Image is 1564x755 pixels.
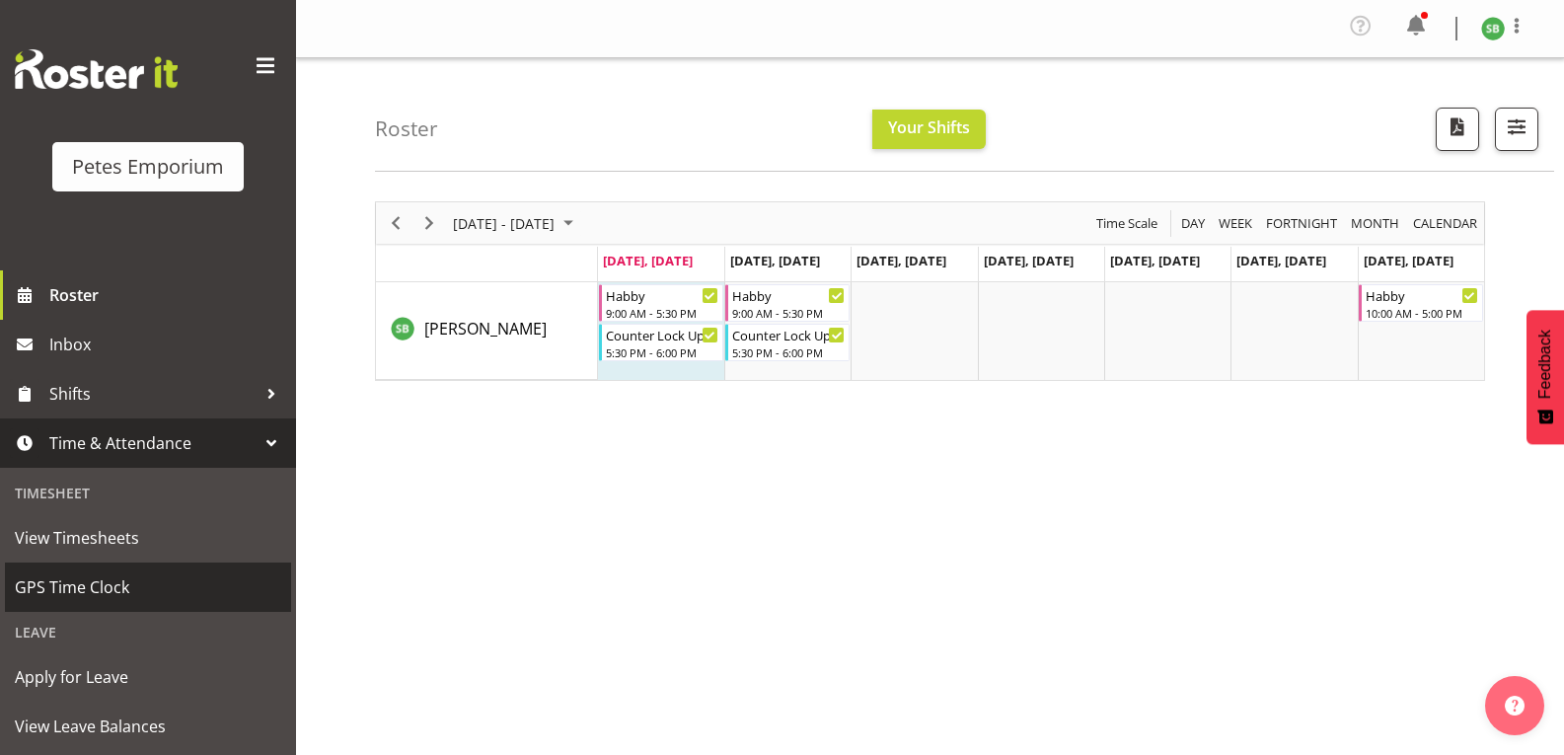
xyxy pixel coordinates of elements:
[984,252,1074,269] span: [DATE], [DATE]
[732,344,845,360] div: 5:30 PM - 6:00 PM
[888,116,970,138] span: Your Shifts
[15,712,281,741] span: View Leave Balances
[603,252,693,269] span: [DATE], [DATE]
[5,513,291,563] a: View Timesheets
[732,285,845,305] div: Habby
[599,284,723,322] div: Stephanie Burdan"s event - Habby Begin From Monday, September 8, 2025 at 9:00:00 AM GMT+12:00 End...
[49,428,257,458] span: Time & Attendance
[732,325,845,344] div: Counter Lock Up
[1364,252,1453,269] span: [DATE], [DATE]
[1366,285,1478,305] div: Habby
[375,117,438,140] h4: Roster
[15,572,281,602] span: GPS Time Clock
[725,284,850,322] div: Stephanie Burdan"s event - Habby Begin From Tuesday, September 9, 2025 at 9:00:00 AM GMT+12:00 En...
[1263,211,1341,236] button: Fortnight
[376,282,598,380] td: Stephanie Burdan resource
[1366,305,1478,321] div: 10:00 AM - 5:00 PM
[49,379,257,409] span: Shifts
[1264,211,1339,236] span: Fortnight
[1527,310,1564,444] button: Feedback - Show survey
[72,152,224,182] div: Petes Emporium
[1411,211,1479,236] span: calendar
[599,324,723,361] div: Stephanie Burdan"s event - Counter Lock Up Begin From Monday, September 8, 2025 at 5:30:00 PM GMT...
[1110,252,1200,269] span: [DATE], [DATE]
[424,318,547,340] span: [PERSON_NAME]
[725,324,850,361] div: Stephanie Burdan"s event - Counter Lock Up Begin From Tuesday, September 9, 2025 at 5:30:00 PM GM...
[1481,17,1505,40] img: stephanie-burden9828.jpg
[412,202,446,244] div: Next
[606,285,718,305] div: Habby
[1349,211,1401,236] span: Month
[5,612,291,652] div: Leave
[598,282,1484,380] table: Timeline Week of September 8, 2025
[416,211,443,236] button: Next
[451,211,557,236] span: [DATE] - [DATE]
[450,211,582,236] button: September 08 - 14, 2025
[383,211,410,236] button: Previous
[15,49,178,89] img: Rosterit website logo
[1505,696,1525,716] img: help-xxl-2.png
[606,305,718,321] div: 9:00 AM - 5:30 PM
[1495,108,1538,151] button: Filter Shifts
[1093,211,1161,236] button: Time Scale
[606,344,718,360] div: 5:30 PM - 6:00 PM
[1178,211,1209,236] button: Timeline Day
[1094,211,1159,236] span: Time Scale
[5,652,291,702] a: Apply for Leave
[1348,211,1403,236] button: Timeline Month
[379,202,412,244] div: Previous
[15,662,281,692] span: Apply for Leave
[375,201,1485,381] div: Timeline Week of September 8, 2025
[15,523,281,553] span: View Timesheets
[5,473,291,513] div: Timesheet
[1216,211,1256,236] button: Timeline Week
[856,252,946,269] span: [DATE], [DATE]
[5,702,291,751] a: View Leave Balances
[1410,211,1481,236] button: Month
[1536,330,1554,399] span: Feedback
[1217,211,1254,236] span: Week
[730,252,820,269] span: [DATE], [DATE]
[1179,211,1207,236] span: Day
[606,325,718,344] div: Counter Lock Up
[1236,252,1326,269] span: [DATE], [DATE]
[5,563,291,612] a: GPS Time Clock
[732,305,845,321] div: 9:00 AM - 5:30 PM
[424,317,547,340] a: [PERSON_NAME]
[49,330,286,359] span: Inbox
[872,110,986,149] button: Your Shifts
[49,280,286,310] span: Roster
[1436,108,1479,151] button: Download a PDF of the roster according to the set date range.
[1359,284,1483,322] div: Stephanie Burdan"s event - Habby Begin From Sunday, September 14, 2025 at 10:00:00 AM GMT+12:00 E...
